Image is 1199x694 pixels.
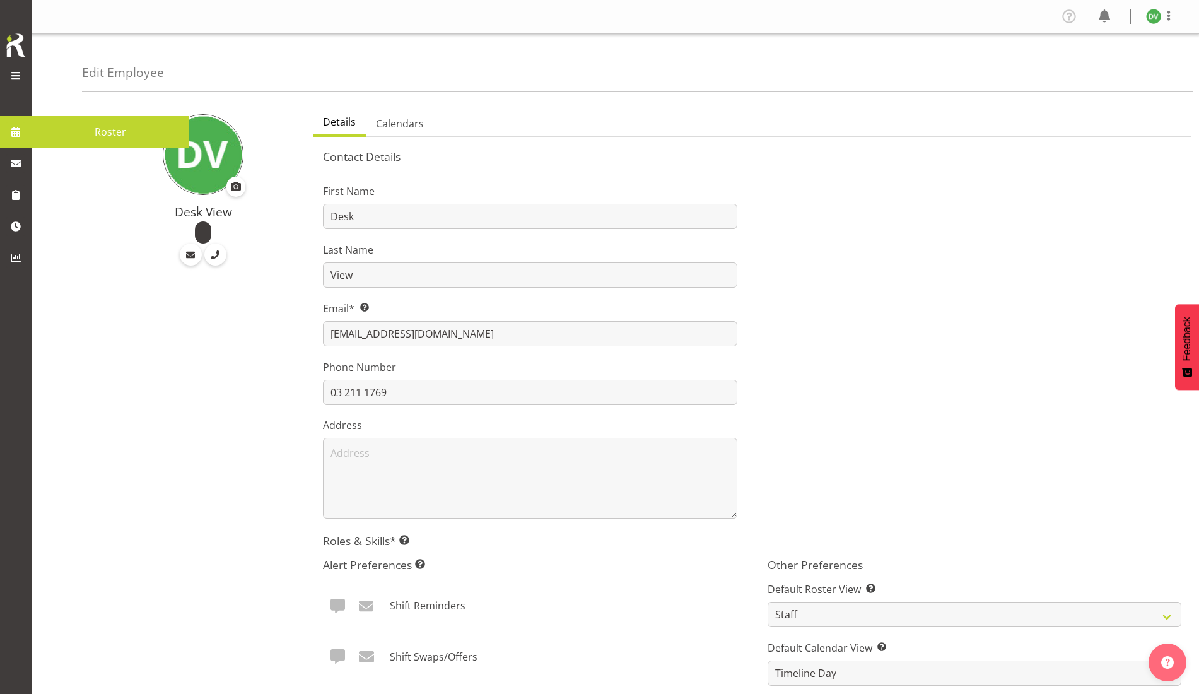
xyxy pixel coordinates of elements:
label: Last Name [323,242,737,257]
label: Email* [323,301,737,316]
label: Shift Swaps/Offers [390,643,477,671]
input: Phone Number [323,380,737,405]
label: Address [323,418,737,433]
h4: Desk View [108,205,298,219]
label: First Name [323,184,737,199]
input: First Name [323,204,737,229]
h5: Contact Details [323,150,1181,163]
label: Phone Number [323,360,737,375]
input: Email Address [323,321,737,346]
input: Last Name [323,262,737,288]
img: desk-view11665.jpg [163,114,243,195]
a: Call Employee [204,244,226,266]
h4: Edit Employee [82,66,164,79]
img: desk-view11665.jpg [1146,9,1161,24]
img: Rosterit icon logo [3,32,28,59]
span: Details [323,114,356,129]
a: Roster [32,116,189,148]
h5: Roles & Skills* [323,534,1181,548]
h5: Other Preferences [768,558,1181,572]
a: Email Employee [180,244,202,266]
button: Feedback - Show survey [1175,304,1199,390]
img: help-xxl-2.png [1161,656,1174,669]
span: Calendars [376,116,424,131]
span: Feedback [1181,317,1193,361]
label: Default Calendar View [768,640,1181,656]
h5: Alert Preferences [323,558,737,572]
label: Default Roster View [768,582,1181,597]
label: Shift Reminders [390,592,465,620]
span: Roster [38,122,183,141]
